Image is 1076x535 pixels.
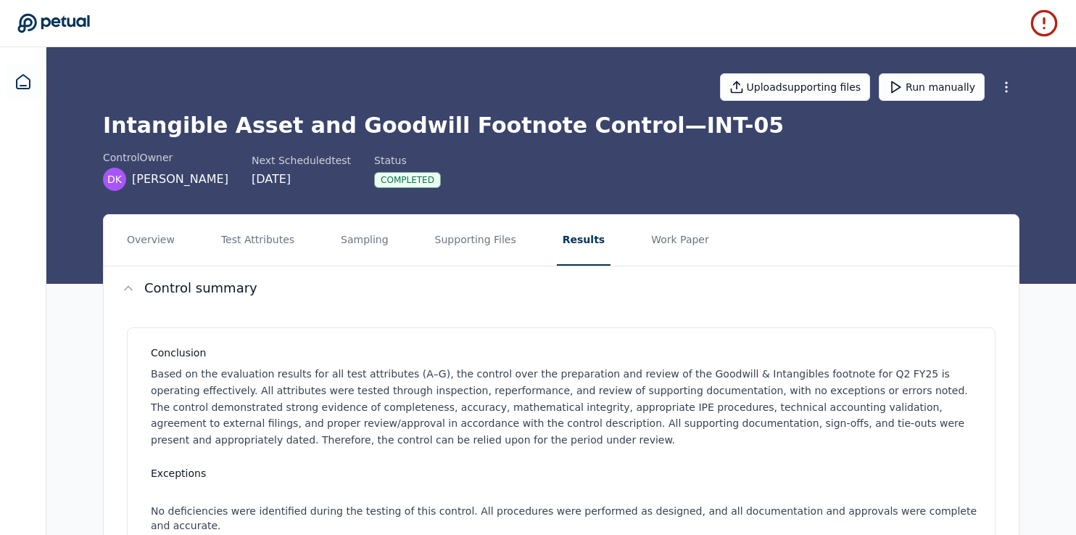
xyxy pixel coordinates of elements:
button: Overview [121,215,181,266]
button: Uploadsupporting files [720,73,871,101]
span: [PERSON_NAME] [132,171,228,188]
button: Work Paper [645,215,715,266]
a: Dashboard [6,65,41,99]
h2: Control summary [144,278,257,298]
h1: Intangible Asset and Goodwill Footnote Control — INT-05 [103,113,1019,139]
button: Control summary [104,266,1019,310]
div: control Owner [103,150,228,165]
button: Run manually [879,73,985,101]
a: Go to Dashboard [17,13,90,33]
button: More Options [993,74,1019,100]
p: Based on the evaluation results for all test attributes (A–G), the control over the preparation a... [151,366,977,449]
div: Status [374,153,441,168]
div: Next Scheduled test [252,153,351,168]
div: Completed [374,172,441,188]
button: Results [557,215,611,266]
h3: Exceptions [151,466,977,481]
button: Supporting Files [429,215,522,266]
nav: Tabs [104,215,1019,266]
button: Sampling [335,215,394,266]
span: DK [107,172,122,187]
div: [DATE] [252,171,351,188]
li: No deficiencies were identified during the testing of this control. All procedures were performed... [151,504,977,533]
button: Test Attributes [215,215,300,266]
h3: Conclusion [151,346,977,360]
